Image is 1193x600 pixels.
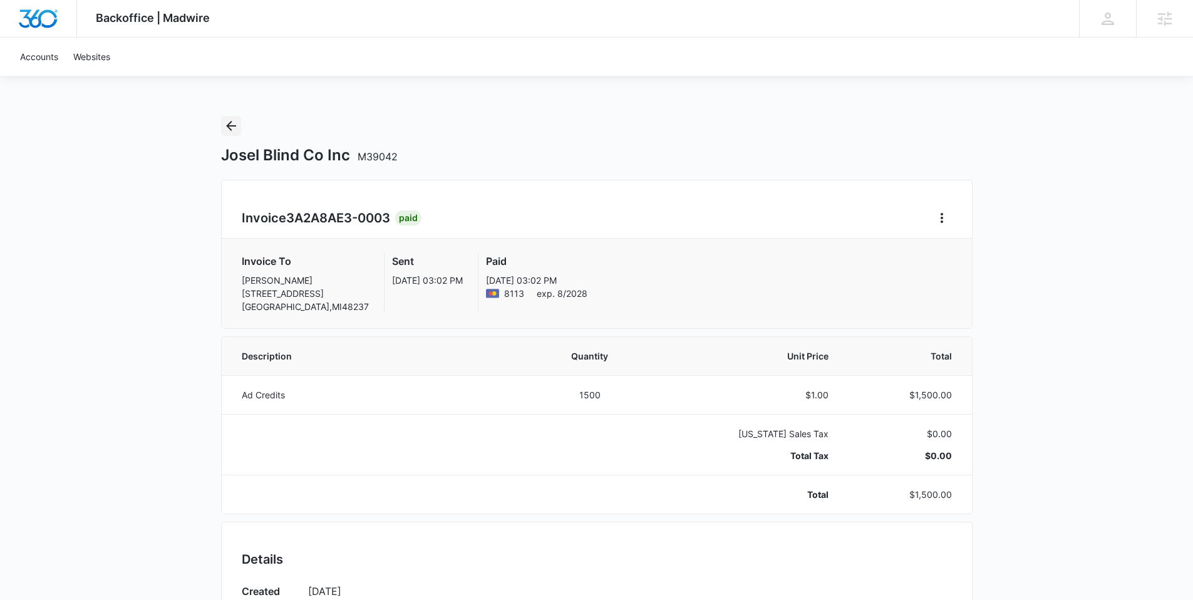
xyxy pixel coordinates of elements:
span: exp. 8/2028 [537,287,587,300]
h1: Josel Blind Co Inc [221,146,398,165]
h3: Invoice To [242,254,369,269]
span: Unit Price [660,349,829,363]
p: [US_STATE] Sales Tax [660,427,829,440]
span: Total [859,349,952,363]
span: 3A2A8AE3-0003 [286,210,390,225]
p: [PERSON_NAME] [STREET_ADDRESS] [GEOGRAPHIC_DATA] , MI 48237 [242,274,369,313]
h2: Invoice [242,209,395,227]
td: 1500 [535,375,646,414]
p: $0.00 [859,427,952,440]
a: Accounts [13,38,66,76]
p: Total [660,488,829,501]
div: Paid [395,210,421,225]
span: Description [242,349,520,363]
h3: Paid [486,254,587,269]
h2: Details [242,550,952,569]
p: $1.00 [660,388,829,401]
a: Websites [66,38,118,76]
p: $1,500.00 [859,488,952,501]
span: Backoffice | Madwire [96,11,210,24]
h3: Sent [392,254,463,269]
button: Back [221,116,241,136]
span: M39042 [358,150,398,163]
span: Quantity [550,349,631,363]
p: Ad Credits [242,388,520,401]
p: [DATE] [308,584,952,599]
p: [DATE] 03:02 PM [392,274,463,287]
p: $1,500.00 [859,388,952,401]
p: [DATE] 03:02 PM [486,274,587,287]
span: Mastercard ending with [504,287,524,300]
p: Total Tax [660,449,829,462]
p: $0.00 [859,449,952,462]
button: Home [932,208,952,228]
